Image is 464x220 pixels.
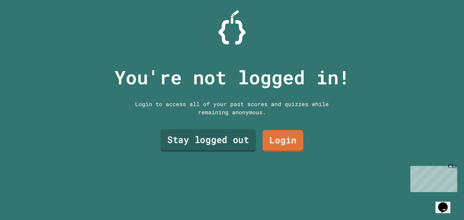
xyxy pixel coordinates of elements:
[130,100,334,116] div: Login to access all of your past scores and quizzes while remaining anonymous.
[160,129,256,152] a: Stay logged out
[435,193,457,213] iframe: chat widget
[114,63,350,91] p: You're not logged in!
[218,10,246,45] img: Logo.svg
[263,130,303,152] a: Login
[408,163,457,192] iframe: chat widget
[3,3,47,43] div: Chat with us now!Close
